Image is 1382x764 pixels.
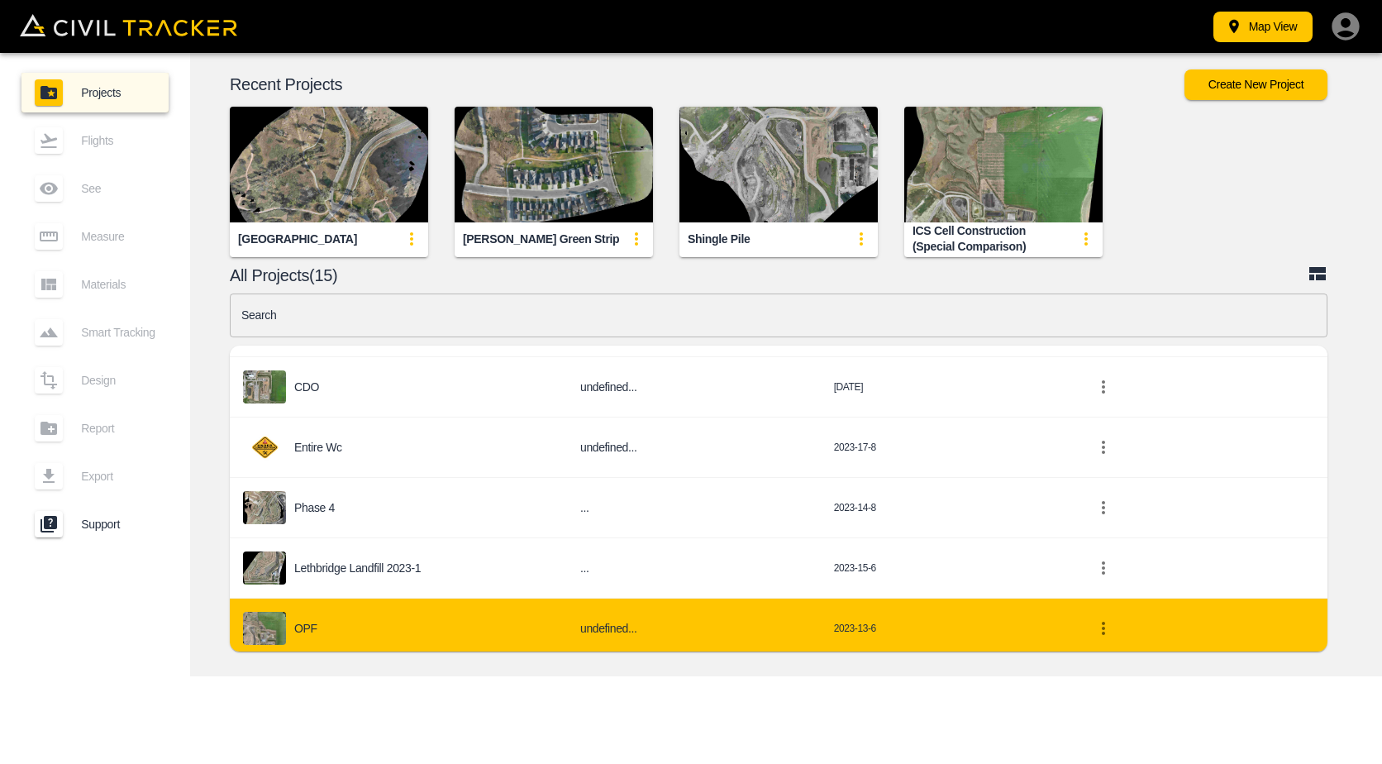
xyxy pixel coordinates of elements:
[243,431,286,464] img: project-image
[1070,222,1103,255] button: update-card-details
[20,14,237,36] img: Civil Tracker
[580,437,808,458] h6: undefined...
[821,357,1075,418] td: [DATE]
[620,222,653,255] button: update-card-details
[821,538,1075,599] td: 2023-15-6
[688,232,750,247] div: Shingle Pile
[395,222,428,255] button: update-card-details
[1184,69,1327,100] button: Create New Project
[580,558,808,579] h6: ...
[1213,12,1313,42] button: Map View
[81,86,155,99] span: Projects
[294,622,317,635] p: OPF
[294,441,342,454] p: Entire wc
[230,78,1184,91] p: Recent Projects
[243,552,286,585] img: project-image
[463,232,619,247] div: [PERSON_NAME] Green Strip
[81,518,155,531] span: Support
[455,107,653,222] img: Marie Van Harlem Green Strip
[679,107,878,222] img: Shingle Pile
[904,107,1103,222] img: ICS Cell Construction (Special Comparison)
[243,612,286,645] img: project-image
[294,561,421,575] p: Lethbridge Landfill 2023-1
[845,222,878,255] button: update-card-details
[238,232,357,247] div: [GEOGRAPHIC_DATA]
[294,501,335,514] p: Phase 4
[21,73,169,112] a: Projects
[821,478,1075,538] td: 2023-14-8
[580,377,808,398] h6: undefined...
[230,269,1308,282] p: All Projects(15)
[21,504,169,544] a: Support
[294,380,319,394] p: CDO
[230,107,428,222] img: Indian Battle Park
[913,223,1070,254] div: ICS Cell Construction (Special Comparison)
[821,418,1075,478] td: 2023-17-8
[243,370,286,403] img: project-image
[821,599,1075,659] td: 2023-13-6
[580,498,808,518] h6: ...
[243,491,286,524] img: project-image
[580,618,808,639] h6: undefined...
